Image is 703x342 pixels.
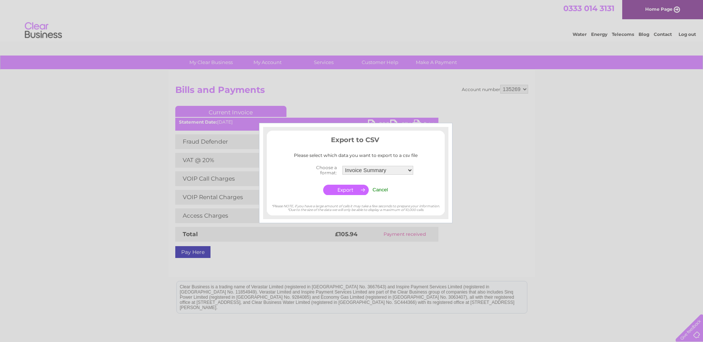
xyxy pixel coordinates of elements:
a: Water [573,31,587,37]
img: logo.png [24,19,62,42]
a: Telecoms [612,31,634,37]
a: Blog [639,31,649,37]
div: *Please NOTE, if you have a large amount of calls it may take a few seconds to prepare your infor... [267,197,445,212]
th: Choose a format: [296,163,341,178]
a: Contact [654,31,672,37]
div: Clear Business is a trading name of Verastar Limited (registered in [GEOGRAPHIC_DATA] No. 3667643... [177,4,527,36]
input: Cancel [372,187,388,192]
a: 0333 014 3131 [563,4,614,13]
h3: Export to CSV [267,135,445,148]
a: Log out [679,31,696,37]
div: Please select which data you want to export to a csv file [267,153,445,158]
a: Energy [591,31,607,37]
